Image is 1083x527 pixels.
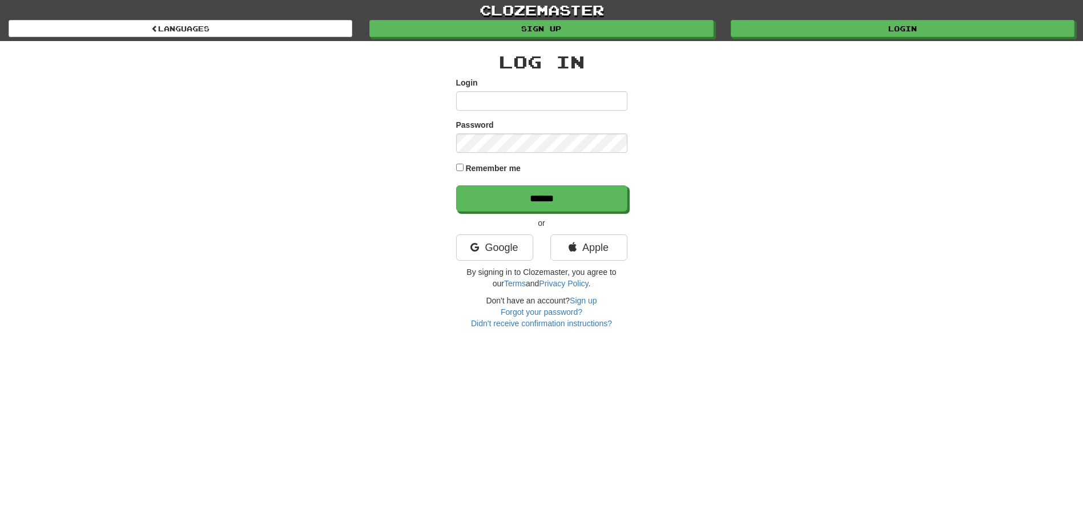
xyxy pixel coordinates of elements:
a: Apple [550,234,627,261]
p: By signing in to Clozemaster, you agree to our and . [456,266,627,289]
p: or [456,217,627,229]
a: Privacy Policy [539,279,588,288]
a: Terms [504,279,526,288]
a: Sign up [369,20,713,37]
h2: Log In [456,52,627,71]
label: Login [456,77,478,88]
a: Login [731,20,1074,37]
label: Password [456,119,494,131]
a: Sign up [570,296,597,305]
a: Forgot your password? [501,307,582,317]
a: Google [456,234,533,261]
label: Remember me [465,163,521,174]
div: Don't have an account? [456,295,627,329]
a: Languages [9,20,352,37]
a: Didn't receive confirmation instructions? [471,319,612,328]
